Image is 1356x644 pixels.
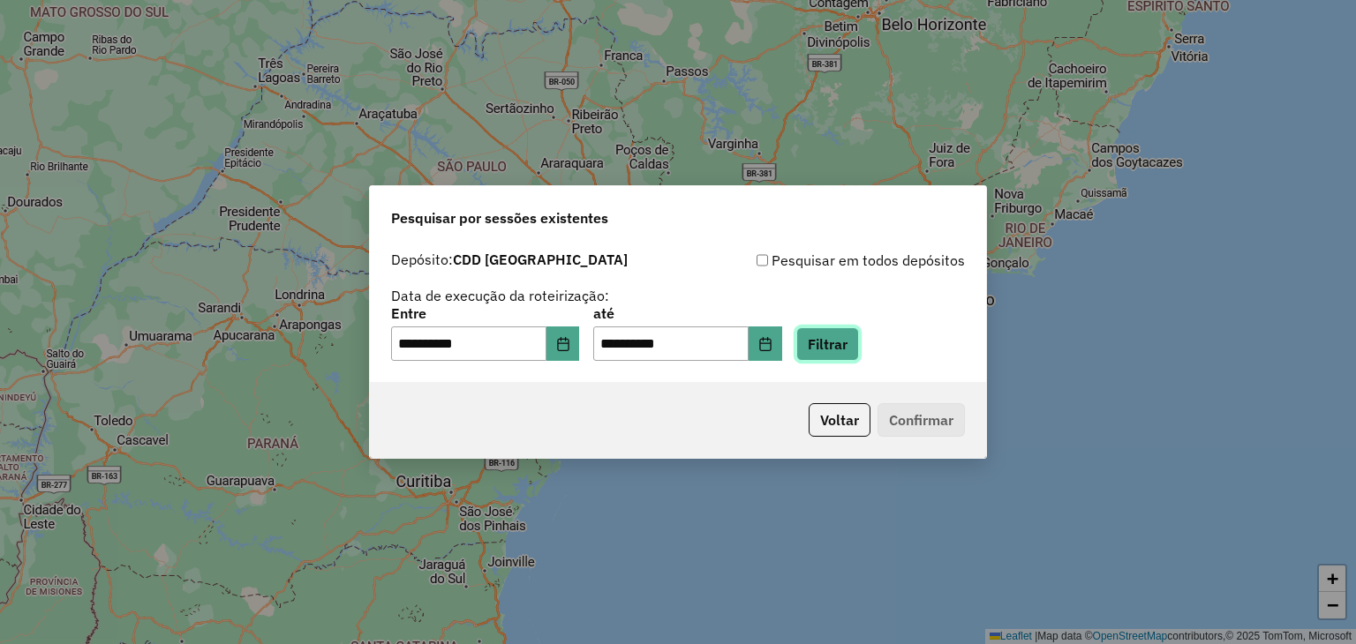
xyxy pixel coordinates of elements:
[391,249,628,270] label: Depósito:
[749,326,782,362] button: Choose Date
[796,327,859,361] button: Filtrar
[809,403,870,437] button: Voltar
[391,207,608,228] span: Pesquisar por sessões existentes
[391,303,579,324] label: Entre
[678,250,965,271] div: Pesquisar em todos depósitos
[593,303,781,324] label: até
[391,285,609,306] label: Data de execução da roteirização:
[453,251,628,268] strong: CDD [GEOGRAPHIC_DATA]
[546,326,580,362] button: Choose Date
